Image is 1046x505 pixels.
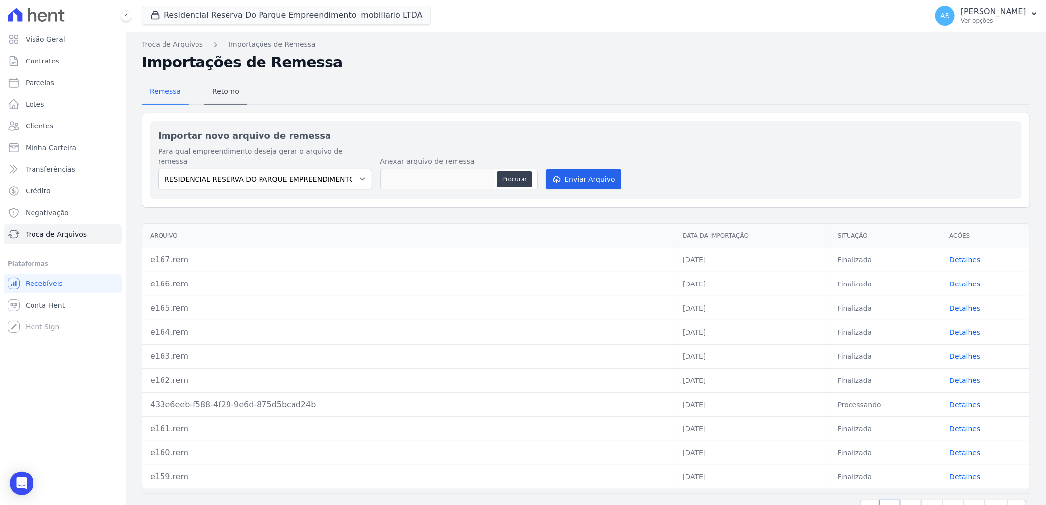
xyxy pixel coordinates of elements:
[8,258,118,270] div: Plataformas
[950,401,981,409] a: Detalhes
[150,302,667,314] div: e165.rem
[950,256,981,264] a: Detalhes
[950,280,981,288] a: Detalhes
[830,272,942,296] td: Finalizada
[150,471,667,483] div: e159.rem
[4,295,122,315] a: Conta Hent
[927,2,1046,30] button: AR [PERSON_NAME] Ver opções
[830,296,942,320] td: Finalizada
[830,224,942,248] th: Situação
[144,81,187,101] span: Remessa
[830,465,942,489] td: Finalizada
[546,169,621,189] button: Enviar Arquivo
[942,224,1030,248] th: Ações
[26,34,65,44] span: Visão Geral
[150,350,667,362] div: e163.rem
[830,320,942,344] td: Finalizada
[950,352,981,360] a: Detalhes
[950,304,981,312] a: Detalhes
[204,79,247,105] a: Retorno
[10,472,33,495] div: Open Intercom Messenger
[150,278,667,290] div: e166.rem
[150,447,667,459] div: e160.rem
[142,6,431,25] button: Residencial Reserva Do Parque Empreendimento Imobiliario LTDA
[26,300,65,310] span: Conta Hent
[830,416,942,441] td: Finalizada
[4,116,122,136] a: Clientes
[26,143,76,153] span: Minha Carteira
[4,224,122,244] a: Troca de Arquivos
[26,208,69,218] span: Negativação
[26,121,53,131] span: Clientes
[4,159,122,179] a: Transferências
[4,138,122,158] a: Minha Carteira
[229,39,316,50] a: Importações de Remessa
[675,320,830,344] td: [DATE]
[950,377,981,384] a: Detalhes
[830,392,942,416] td: Processando
[950,328,981,336] a: Detalhes
[675,465,830,489] td: [DATE]
[150,375,667,386] div: e162.rem
[206,81,245,101] span: Retorno
[150,399,667,410] div: 433e6eeb-f588-4f29-9e6d-875d5bcad24b
[142,224,675,248] th: Arquivo
[675,368,830,392] td: [DATE]
[26,229,87,239] span: Troca de Arquivos
[675,248,830,272] td: [DATE]
[961,7,1026,17] p: [PERSON_NAME]
[26,186,51,196] span: Crédito
[830,441,942,465] td: Finalizada
[675,392,830,416] td: [DATE]
[4,51,122,71] a: Contratos
[4,73,122,93] a: Parcelas
[150,326,667,338] div: e164.rem
[675,296,830,320] td: [DATE]
[142,79,189,105] a: Remessa
[26,99,44,109] span: Lotes
[26,164,75,174] span: Transferências
[675,416,830,441] td: [DATE]
[675,344,830,368] td: [DATE]
[26,78,54,88] span: Parcelas
[4,181,122,201] a: Crédito
[142,39,1030,50] nav: Breadcrumb
[142,39,203,50] a: Troca de Arquivos
[961,17,1026,25] p: Ver opções
[158,146,372,167] label: Para qual empreendimento deseja gerar o arquivo de remessa
[950,473,981,481] a: Detalhes
[675,441,830,465] td: [DATE]
[497,171,532,187] button: Procurar
[158,129,1014,142] h2: Importar novo arquivo de remessa
[830,248,942,272] td: Finalizada
[142,54,1030,71] h2: Importações de Remessa
[4,30,122,49] a: Visão Geral
[940,12,949,19] span: AR
[950,425,981,433] a: Detalhes
[26,279,63,288] span: Recebíveis
[150,254,667,266] div: e167.rem
[830,368,942,392] td: Finalizada
[4,95,122,114] a: Lotes
[675,272,830,296] td: [DATE]
[830,344,942,368] td: Finalizada
[26,56,59,66] span: Contratos
[950,449,981,457] a: Detalhes
[380,157,538,167] label: Anexar arquivo de remessa
[4,203,122,222] a: Negativação
[150,423,667,435] div: e161.rem
[4,274,122,293] a: Recebíveis
[675,224,830,248] th: Data da Importação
